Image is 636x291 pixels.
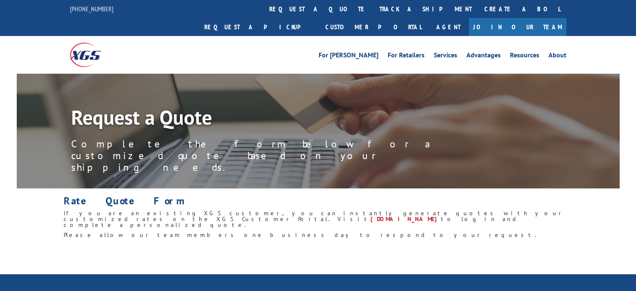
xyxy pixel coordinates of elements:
a: [PHONE_NUMBER] [70,5,113,13]
a: Agent [428,18,469,36]
a: For Retailers [388,52,425,61]
a: Request a pickup [198,18,319,36]
a: About [548,52,566,61]
a: Advantages [466,52,501,61]
h1: Rate Quote Form [64,196,572,210]
a: For [PERSON_NAME] [319,52,379,61]
a: Resources [510,52,539,61]
span: to log in and complete a personalized quote. [64,215,519,229]
h6: Please allow our team members one business day to respond to your request. [64,232,572,242]
a: [DOMAIN_NAME] [371,215,441,223]
a: Join Our Team [469,18,566,36]
a: Services [434,52,457,61]
a: Customer Portal [319,18,428,36]
span: If you are an existing XGS customer, you can instantly generate quotes with your customized rates... [64,209,564,223]
h1: Request a Quote [71,107,448,131]
p: Complete the form below for a customized quote based on your shipping needs. [71,138,448,173]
